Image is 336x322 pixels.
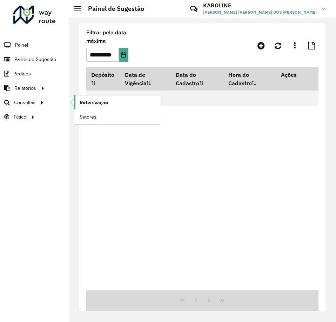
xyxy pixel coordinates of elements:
[86,28,128,45] label: Filtrar pela data máxima
[14,85,36,92] span: Relatórios
[171,67,223,90] th: Data do Cadastro
[74,95,160,109] a: Roteirização
[186,1,201,16] a: Contato Rápido
[223,67,276,90] th: Hora do Cadastro
[276,67,318,82] th: Ações
[15,41,28,49] span: Painel
[203,9,317,15] span: [PERSON_NAME] [PERSON_NAME] DOS [PERSON_NAME]
[203,2,317,9] h3: KAROLINE
[86,67,120,90] th: Depósito
[80,113,96,121] span: Setores
[13,113,26,121] span: Tático
[120,67,171,90] th: Data de Vigência
[86,90,318,106] td: Nenhum registro encontrado
[74,110,160,124] a: Setores
[81,5,144,13] h2: Painel de Sugestão
[80,99,108,106] span: Roteirização
[13,70,31,78] span: Pedidos
[14,99,35,106] span: Consultas
[119,48,128,62] button: Choose Date
[14,56,56,63] span: Painel de Sugestão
